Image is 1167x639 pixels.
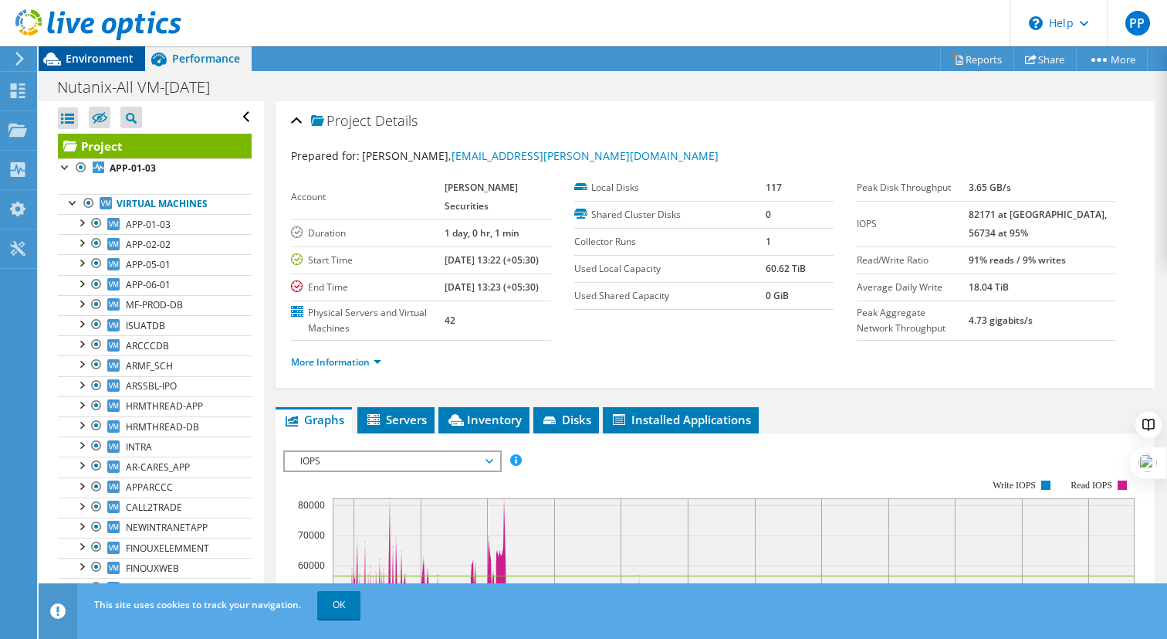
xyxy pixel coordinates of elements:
[969,253,1066,267] b: 91% reads / 9% writes
[574,180,766,195] label: Local Disks
[126,359,173,372] span: ARMF_SCH
[766,181,782,194] b: 117
[126,379,177,393] span: ARSSBL-IPO
[291,305,444,336] label: Physical Servers and Virtual Machines
[58,558,252,578] a: FINOUXWEB
[58,578,252,598] a: FINOUXWEB1
[291,253,444,268] label: Start Time
[126,298,183,311] span: MF-PROD-DB
[857,305,969,336] label: Peak Aggregate Network Throughput
[126,542,209,555] span: FINOUXELEMMENT
[58,538,252,558] a: FINOUXELEMMENT
[940,47,1014,71] a: Reports
[126,562,179,575] span: FINOUXWEB
[58,315,252,335] a: ISUATDB
[126,420,199,433] span: HRMTHREAD-DB
[58,478,252,498] a: APPARCCC
[1013,47,1077,71] a: Share
[126,319,165,332] span: ISUATDB
[58,396,252,416] a: HRMTHREAD-APP
[66,51,134,66] span: Environment
[446,412,522,427] span: Inventory
[58,295,252,315] a: MF-PROD-DB
[298,559,325,572] text: 60000
[969,314,1033,327] b: 4.73 gigabits/s
[375,111,418,130] span: Details
[58,335,252,355] a: ARCCCDB
[969,280,1009,294] b: 18.04 TiB
[291,226,444,241] label: Duration
[766,208,771,221] b: 0
[126,218,171,231] span: APP-01-03
[126,461,190,474] span: AR-CARES_APP
[58,254,252,274] a: APP-05-01
[541,412,591,427] span: Disks
[574,261,766,277] label: Used Local Capacity
[445,181,518,212] b: [PERSON_NAME] Securities
[993,480,1037,491] text: Write IOPS
[1029,16,1043,30] svg: \n
[291,148,360,163] label: Prepared for:
[1125,11,1150,36] span: PP
[445,280,539,294] b: [DATE] 13:23 (+05:30)
[126,521,208,534] span: NEWINTRANETAPP
[574,234,766,250] label: Collector Runs
[126,278,171,291] span: APP-06-01
[126,501,182,514] span: CALL2TRADE
[126,582,184,595] span: FINOUXWEB1
[298,498,325,512] text: 80000
[298,529,325,542] text: 70000
[766,289,789,302] b: 0 GiB
[574,288,766,304] label: Used Shared Capacity
[58,194,252,214] a: Virtual Machines
[445,314,455,327] b: 42
[58,214,252,234] a: APP-01-03
[283,412,344,427] span: Graphs
[58,518,252,538] a: NEWINTRANETAPP
[126,399,203,413] span: HRMTHREAD-APP
[58,158,252,178] a: APP-01-03
[857,180,969,195] label: Peak Disk Throughput
[58,457,252,477] a: AR-CARES_APP
[58,437,252,457] a: INTRA
[126,258,171,271] span: APP-05-01
[1076,47,1148,71] a: More
[291,280,444,295] label: End Time
[766,262,806,275] b: 60.62 TiB
[94,598,301,611] span: This site uses cookies to track your navigation.
[969,181,1011,194] b: 3.65 GB/s
[126,481,173,494] span: APPARCCC
[766,235,771,248] b: 1
[58,134,252,158] a: Project
[317,591,360,619] a: OK
[110,161,156,175] b: APP-01-03
[611,412,751,427] span: Installed Applications
[574,207,766,223] label: Shared Cluster Disks
[58,498,252,518] a: CALL2TRADE
[362,148,719,163] span: [PERSON_NAME],
[445,226,519,240] b: 1 day, 0 hr, 1 min
[857,216,969,232] label: IOPS
[58,416,252,437] a: HRMTHREAD-DB
[365,412,427,427] span: Servers
[452,148,719,163] a: [EMAIL_ADDRESS][PERSON_NAME][DOMAIN_NAME]
[445,253,539,267] b: [DATE] 13:22 (+05:30)
[291,355,381,369] a: More Information
[58,355,252,376] a: ARMF_SCH
[1071,480,1113,491] text: Read IOPS
[50,79,234,96] h1: Nutanix-All VM-[DATE]
[172,51,240,66] span: Performance
[58,376,252,396] a: ARSSBL-IPO
[969,208,1107,240] b: 82171 at [GEOGRAPHIC_DATA], 56734 at 95%
[126,339,169,352] span: ARCCCDB
[293,452,491,471] span: IOPS
[857,280,969,295] label: Average Daily Write
[58,275,252,295] a: APP-06-01
[311,114,371,129] span: Project
[857,253,969,268] label: Read/Write Ratio
[126,238,171,251] span: APP-02-02
[126,440,152,454] span: INTRA
[58,234,252,254] a: APP-02-02
[291,189,444,205] label: Account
